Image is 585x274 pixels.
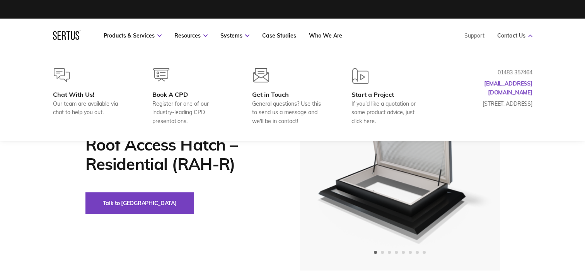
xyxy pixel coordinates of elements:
[402,251,405,254] span: Go to slide 5
[463,158,482,176] div: Next slide
[416,251,419,254] span: Go to slide 7
[546,237,585,274] iframe: Chat Widget
[464,32,484,39] a: Support
[252,99,327,125] div: General questions? Use this to send us a message and we'll be in contact!
[309,32,342,39] a: Who We Are
[351,91,426,98] div: Start a Project
[53,68,128,125] a: Chat With Us!Our team are available via chat to help you out.
[351,99,426,125] div: If you'd like a quotation or some product advice, just click here.
[53,91,128,98] div: Chat With Us!
[85,192,194,214] button: Talk to [GEOGRAPHIC_DATA]
[423,251,426,254] span: Go to slide 8
[262,32,296,39] a: Case Studies
[381,251,384,254] span: Go to slide 2
[85,135,277,174] h1: Roof Access Hatch – Residential (RAH-R)
[152,68,227,125] a: Book A CPDRegister for one of our industry-leading CPD presentations.
[351,68,426,125] a: Start a ProjectIf you'd like a quotation or some product advice, just click here.
[104,32,162,39] a: Products & Services
[455,99,532,108] p: [STREET_ADDRESS]
[484,80,532,96] a: [EMAIL_ADDRESS][DOMAIN_NAME]
[395,251,398,254] span: Go to slide 4
[252,68,327,125] a: Get in TouchGeneral questions? Use this to send us a message and we'll be in contact!
[455,68,532,77] p: 01483 357464
[409,251,412,254] span: Go to slide 6
[388,251,391,254] span: Go to slide 3
[152,91,227,98] div: Book A CPD
[174,32,208,39] a: Resources
[53,99,128,117] div: Our team are available via chat to help you out.
[152,99,227,125] div: Register for one of our industry-leading CPD presentations.
[318,158,337,176] div: Previous slide
[497,32,532,39] a: Contact Us
[252,91,327,98] div: Get in Touch
[220,32,249,39] a: Systems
